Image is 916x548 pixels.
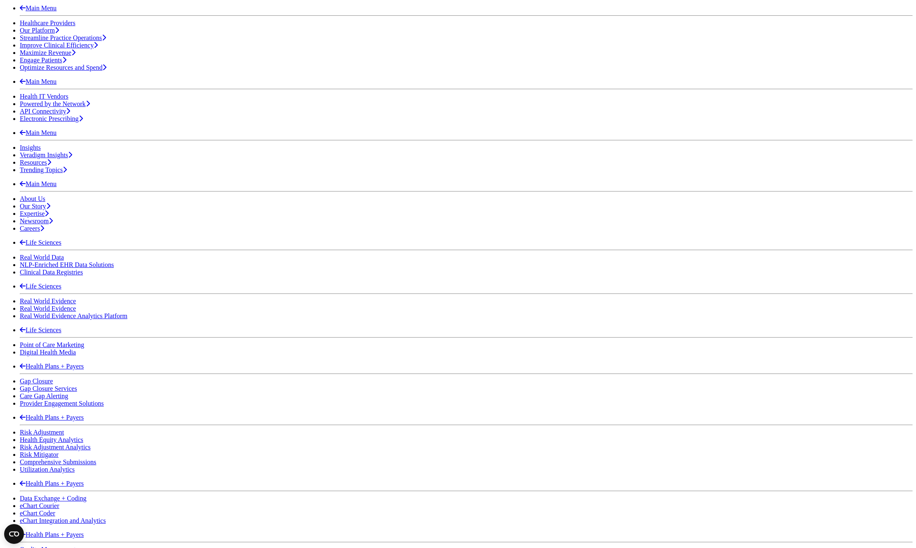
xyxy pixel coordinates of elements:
a: NLP-Enriched EHR Data Solutions [20,261,114,268]
a: Our Story [20,203,50,210]
a: Health Plans + Payers [20,363,84,370]
button: Open CMP widget [4,524,24,544]
a: Risk Mitigator [20,451,59,458]
a: Life Sciences [20,283,61,290]
a: Clinical Data Registries [20,269,83,276]
a: Main Menu [20,78,57,85]
a: Our Platform [20,27,59,34]
a: Veradigm Insights [20,151,72,158]
a: Provider Engagement Solutions [20,400,104,407]
a: Gap Closure [20,378,53,385]
a: Newsroom [20,217,53,224]
a: Health Plans + Payers [20,414,84,421]
a: eChart Integration and Analytics [20,517,106,524]
a: Resources [20,159,51,166]
a: API Connectivity [20,108,70,115]
a: Health Equity Analytics [20,436,83,443]
a: Trending Topics [20,166,67,173]
a: Risk Adjustment Analytics [20,444,91,451]
a: Gap Closure Services [20,385,77,392]
a: About Us [20,195,45,202]
a: Health Plans + Payers [20,531,84,538]
a: Life Sciences [20,239,61,246]
a: Powered by the Network [20,100,90,107]
a: Insights [20,144,41,151]
a: Real World Evidence Analytics Platform [20,312,127,319]
iframe: Drift Chat Widget [758,489,906,538]
a: Comprehensive Submissions [20,458,96,465]
a: Data Exchange + Coding [20,495,86,502]
a: Main Menu [20,5,57,12]
a: Electronic Prescribing [20,115,83,122]
a: Improve Clinical Efficiency [20,42,98,49]
a: Streamline Practice Operations [20,34,106,41]
a: Health IT Vendors [20,93,68,100]
a: Utilization Analytics [20,466,75,473]
a: Real World Evidence [20,298,76,305]
a: Expertise [20,210,49,217]
a: Main Menu [20,129,57,136]
a: eChart Courier [20,502,59,509]
a: eChart Coder [20,510,55,517]
a: Health Plans + Payers [20,480,84,487]
a: Point of Care Marketing [20,341,84,348]
a: Healthcare Providers [20,19,76,26]
a: Digital Health Media [20,349,76,356]
a: Real World Data [20,254,64,261]
a: Engage Patients [20,57,66,64]
a: Care Gap Alerting [20,392,68,399]
a: Main Menu [20,180,57,187]
a: Maximize Revenue [20,49,76,56]
a: Risk Adjustment [20,429,64,436]
a: Careers [20,225,44,232]
a: Real World Evidence [20,305,76,312]
a: Optimize Resources and Spend [20,64,106,71]
a: Life Sciences [20,326,61,333]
